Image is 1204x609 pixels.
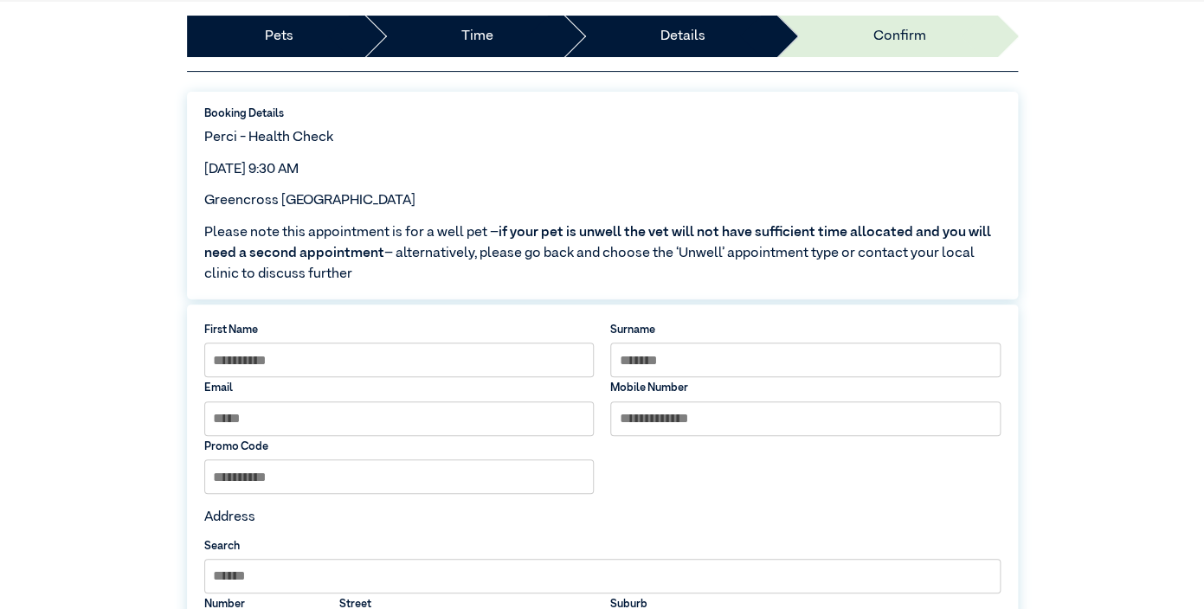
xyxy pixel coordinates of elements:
label: Booking Details [204,106,1001,122]
span: Please note this appointment is for a well pet – – alternatively, please go back and choose the ‘... [204,222,1001,285]
span: Perci - Health Check [204,131,333,144]
label: Mobile Number [610,380,1000,396]
a: Time [460,26,493,47]
label: Promo Code [204,439,594,455]
span: if your pet is unwell the vet will not have sufficient time allocated and you will need a second ... [204,226,991,260]
a: Details [660,26,705,47]
label: Email [204,380,594,396]
label: Surname [610,322,1000,338]
label: First Name [204,322,594,338]
label: Search [204,538,1001,555]
input: Search by Suburb [204,559,1001,593]
span: Greencross [GEOGRAPHIC_DATA] [204,194,415,208]
a: Pets [265,26,293,47]
span: [DATE] 9:30 AM [204,163,299,176]
h4: Address [204,510,1001,526]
